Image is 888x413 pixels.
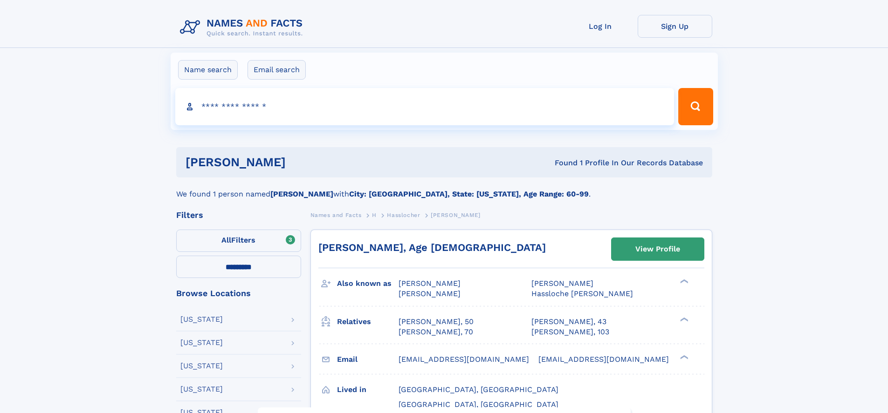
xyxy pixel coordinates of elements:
[318,242,546,253] a: [PERSON_NAME], Age [DEMOGRAPHIC_DATA]
[248,60,306,80] label: Email search
[176,15,310,40] img: Logo Names and Facts
[399,385,558,394] span: [GEOGRAPHIC_DATA], [GEOGRAPHIC_DATA]
[431,212,481,218] span: [PERSON_NAME]
[349,190,589,198] b: City: [GEOGRAPHIC_DATA], State: [US_STATE], Age Range: 60-99
[337,352,399,367] h3: Email
[387,212,420,218] span: Hasslocher
[175,88,675,125] input: search input
[678,316,689,322] div: ❯
[399,400,558,409] span: [GEOGRAPHIC_DATA], [GEOGRAPHIC_DATA]
[399,327,473,337] a: [PERSON_NAME], 70
[310,209,362,221] a: Names and Facts
[180,362,223,370] div: [US_STATE]
[337,382,399,398] h3: Lived in
[531,279,593,288] span: [PERSON_NAME]
[186,156,420,168] h1: [PERSON_NAME]
[399,317,474,327] a: [PERSON_NAME], 50
[399,289,461,298] span: [PERSON_NAME]
[372,212,377,218] span: H
[337,314,399,330] h3: Relatives
[176,177,712,200] div: We found 1 person named with .
[270,190,333,198] b: [PERSON_NAME]
[635,238,680,260] div: View Profile
[180,316,223,323] div: [US_STATE]
[531,317,606,327] a: [PERSON_NAME], 43
[563,15,638,38] a: Log In
[337,276,399,291] h3: Also known as
[420,158,703,168] div: Found 1 Profile In Our Records Database
[176,289,301,298] div: Browse Locations
[678,88,713,125] button: Search Button
[387,209,420,221] a: Hasslocher
[399,355,529,364] span: [EMAIL_ADDRESS][DOMAIN_NAME]
[176,230,301,252] label: Filters
[176,211,301,219] div: Filters
[180,339,223,346] div: [US_STATE]
[531,327,609,337] a: [PERSON_NAME], 103
[399,279,461,288] span: [PERSON_NAME]
[538,355,669,364] span: [EMAIL_ADDRESS][DOMAIN_NAME]
[372,209,377,221] a: H
[638,15,712,38] a: Sign Up
[678,354,689,360] div: ❯
[612,238,704,260] a: View Profile
[678,278,689,284] div: ❯
[178,60,238,80] label: Name search
[180,386,223,393] div: [US_STATE]
[221,236,231,244] span: All
[531,289,633,298] span: Hassloche [PERSON_NAME]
